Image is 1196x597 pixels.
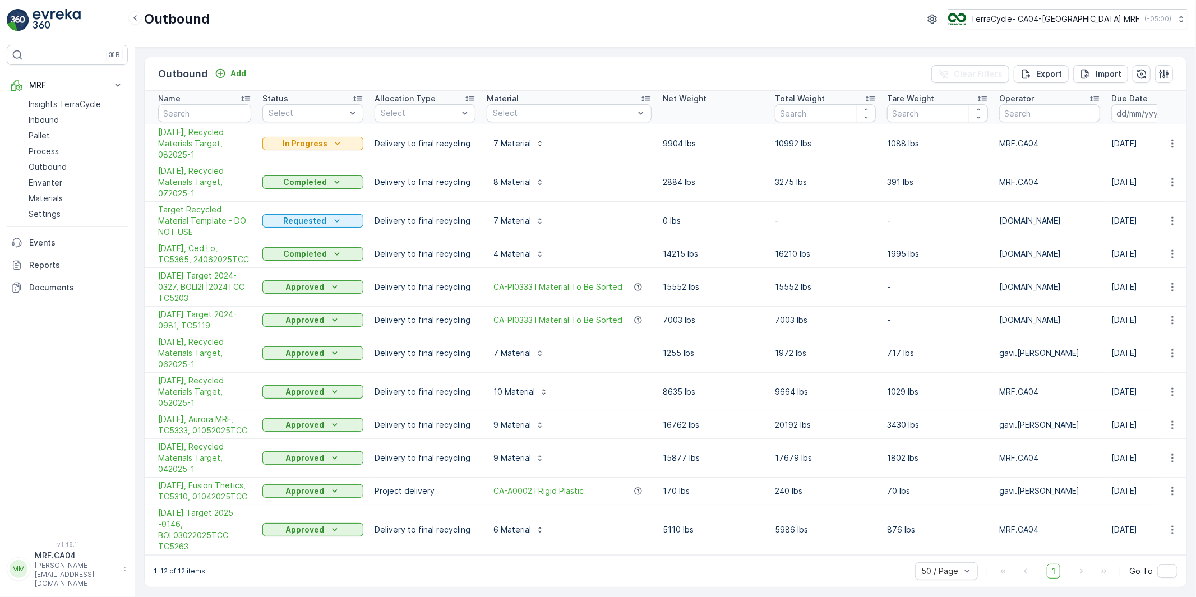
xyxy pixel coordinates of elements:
[493,386,535,397] p: 10 Material
[493,314,622,326] a: CA-PI0333 I Material To Be Sorted
[230,68,246,79] p: Add
[286,524,325,535] p: Approved
[29,282,123,293] p: Documents
[29,193,63,204] p: Materials
[158,309,251,331] span: [DATE] Target 2024-0981, TC5119
[29,80,105,91] p: MRF
[887,215,988,226] p: -
[369,439,481,478] td: Delivery to final recycling
[24,175,128,191] a: Envanter
[158,93,181,104] p: Name
[994,334,1106,373] td: gavi.[PERSON_NAME]
[262,418,363,432] button: Approved
[262,313,363,327] button: Approved
[493,452,531,464] p: 9 Material
[158,414,251,436] a: 05/01/25, Aurora MRF, TC5333, 01052025TCC
[1036,68,1062,80] p: Export
[29,177,62,188] p: Envanter
[158,480,251,502] a: 04/01/25, Fusion Thetics, TC5310, 01042025TCC
[158,165,251,199] a: 07/01/25, Recycled Materials Target, 072025-1
[493,215,531,226] p: 7 Material
[158,414,251,436] span: [DATE], Aurora MRF, TC5333, 01052025TCC
[663,93,706,104] p: Net Weight
[24,128,128,144] a: Pallet
[158,441,251,475] a: 04/01/25, Recycled Materials Target, 042025-1
[262,484,363,498] button: Approved
[887,485,988,497] p: 70 lbs
[286,386,325,397] p: Approved
[286,419,325,431] p: Approved
[663,215,764,226] p: 0 lbs
[1144,15,1171,24] p: ( -05:00 )
[24,144,128,159] a: Process
[887,248,988,260] p: 1995 lbs
[24,96,128,112] a: Insights TerraCycle
[487,245,551,263] button: 4 Material
[493,485,584,497] a: CA-A0002 I Rigid Plastic
[775,348,876,359] p: 1972 lbs
[29,99,101,110] p: Insights TerraCycle
[493,281,622,293] a: CA-PI0333 I Material To Be Sorted
[487,93,519,104] p: Material
[158,375,251,409] a: 05/01/25, Recycled Materials Target, 052025-1
[286,281,325,293] p: Approved
[663,485,764,497] p: 170 lbs
[10,560,27,578] div: MM
[663,314,764,326] p: 7003 lbs
[663,419,764,431] p: 16762 lbs
[994,240,1106,268] td: [DOMAIN_NAME]
[35,550,118,561] p: MRF.CA04
[262,346,363,360] button: Approved
[487,449,551,467] button: 9 Material
[24,112,128,128] a: Inbound
[775,452,876,464] p: 17679 lbs
[369,163,481,202] td: Delivery to final recycling
[775,314,876,326] p: 7003 lbs
[286,485,325,497] p: Approved
[144,10,210,28] p: Outbound
[7,232,128,254] a: Events
[369,505,481,555] td: Delivery to final recycling
[375,93,436,104] p: Allocation Type
[29,260,123,271] p: Reports
[775,524,876,535] p: 5986 lbs
[158,507,251,552] a: Feb 2025 Target 2025 -0146, BOL03022025TCC TC5263
[286,314,325,326] p: Approved
[158,336,251,370] a: 06/01/25, Recycled Materials Target, 062025-1
[775,419,876,431] p: 20192 lbs
[493,524,531,535] p: 6 Material
[286,348,325,359] p: Approved
[7,254,128,276] a: Reports
[284,215,327,226] p: Requested
[994,373,1106,411] td: MRF.CA04
[994,124,1106,163] td: MRF.CA04
[493,138,531,149] p: 7 Material
[1014,65,1069,83] button: Export
[775,138,876,149] p: 10992 lbs
[158,336,251,370] span: [DATE], Recycled Materials Target, 062025-1
[1047,564,1060,579] span: 1
[7,9,29,31] img: logo
[663,281,764,293] p: 15552 lbs
[487,212,551,230] button: 7 Material
[994,307,1106,334] td: [DOMAIN_NAME]
[931,65,1009,83] button: Clear Filters
[493,248,531,260] p: 4 Material
[1111,93,1148,104] p: Due Date
[887,386,988,397] p: 1029 lbs
[369,240,481,268] td: Delivery to final recycling
[158,66,208,82] p: Outbound
[775,485,876,497] p: 240 lbs
[887,419,988,431] p: 3430 lbs
[663,348,764,359] p: 1255 lbs
[283,138,327,149] p: In Progress
[158,480,251,502] span: [DATE], Fusion Thetics, TC5310, 01042025TCC
[487,344,551,362] button: 7 Material
[262,137,363,150] button: In Progress
[487,173,551,191] button: 8 Material
[994,202,1106,240] td: [DOMAIN_NAME]
[24,191,128,206] a: Materials
[158,507,251,552] span: [DATE] Target 2025 -0146, BOL03022025TCC TC5263
[286,452,325,464] p: Approved
[7,74,128,96] button: MRF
